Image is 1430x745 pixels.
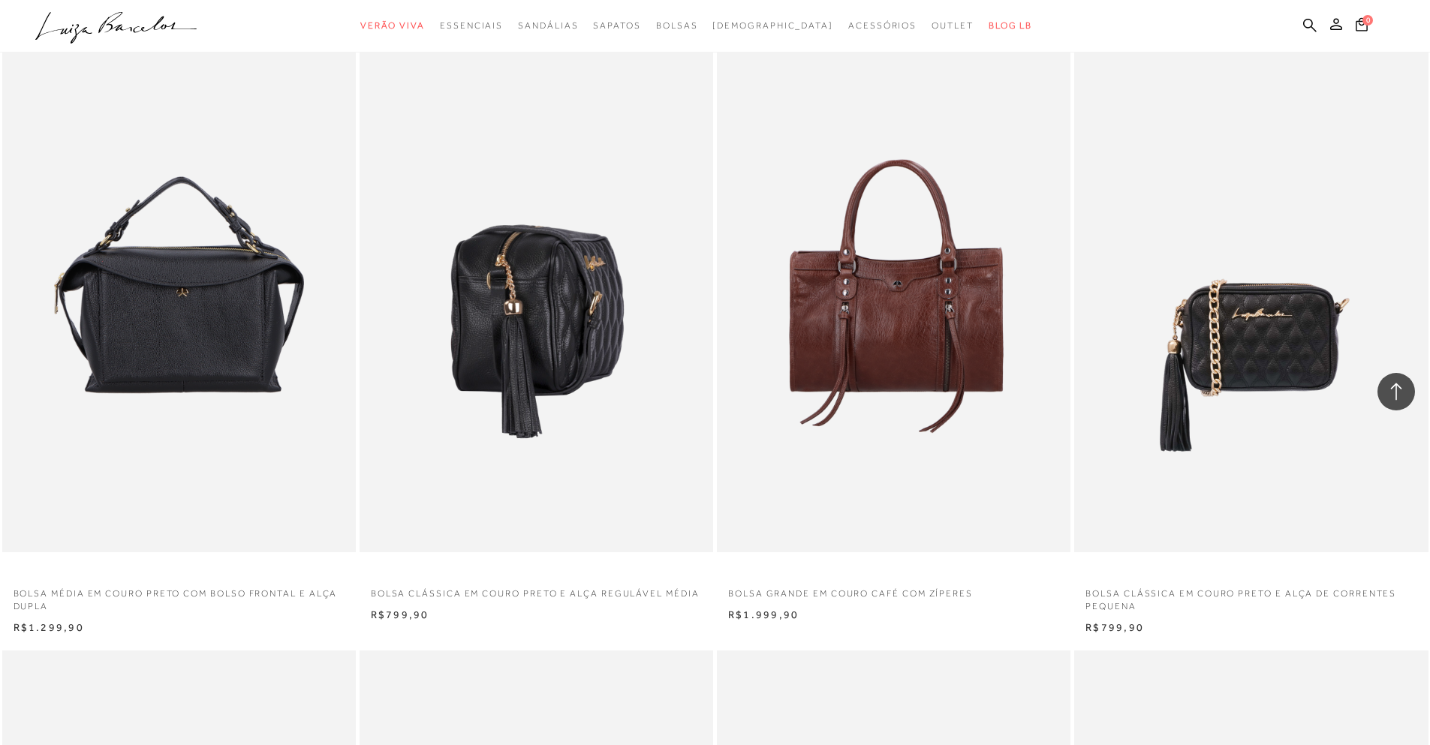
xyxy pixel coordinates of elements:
[440,12,503,40] a: categoryNavScreenReaderText
[361,23,713,553] img: BOLSA CLÁSSICA EM COURO PRETO E ALÇA REGULÁVEL MÉDIA
[1362,15,1373,26] span: 0
[712,20,833,31] span: [DEMOGRAPHIC_DATA]
[440,20,503,31] span: Essenciais
[14,621,84,633] span: R$1.299,90
[360,578,713,600] a: BOLSA CLÁSSICA EM COURO PRETO E ALÇA REGULÁVEL MÉDIA
[593,12,640,40] a: categoryNavScreenReaderText
[518,20,578,31] span: Sandálias
[656,12,698,40] a: categoryNavScreenReaderText
[1074,578,1428,613] a: BOLSA CLÁSSICA EM COURO PRETO E ALÇA DE CORRENTES PEQUENA
[656,20,698,31] span: Bolsas
[361,25,712,551] a: BOLSA CLÁSSICA EM COURO PRETO E ALÇA REGULÁVEL MÉDIA
[2,578,356,613] a: BOLSA MÉDIA EM COURO PRETO COM BOLSO FRONTAL E ALÇA DUPLA
[1076,25,1426,551] img: BOLSA CLÁSSICA EM COURO PRETO E ALÇA DE CORRENTES PEQUENA
[989,12,1032,40] a: BLOG LB
[932,12,974,40] a: categoryNavScreenReaderText
[4,25,354,551] img: BOLSA MÉDIA EM COURO PRETO COM BOLSO FRONTAL E ALÇA DUPLA
[718,25,1069,551] img: BOLSA GRANDE EM COURO CAFÉ COM ZÍPERES
[932,20,974,31] span: Outlet
[728,608,799,620] span: R$1.999,90
[360,20,425,31] span: Verão Viva
[718,25,1069,551] a: BOLSA GRANDE EM COURO CAFÉ COM ZÍPERES BOLSA GRANDE EM COURO CAFÉ COM ZÍPERES
[1351,17,1372,37] button: 0
[593,20,640,31] span: Sapatos
[1076,25,1426,551] a: BOLSA CLÁSSICA EM COURO PRETO E ALÇA DE CORRENTES PEQUENA BOLSA CLÁSSICA EM COURO PRETO E ALÇA DE...
[4,25,354,551] a: BOLSA MÉDIA EM COURO PRETO COM BOLSO FRONTAL E ALÇA DUPLA BOLSA MÉDIA EM COURO PRETO COM BOLSO FR...
[848,20,917,31] span: Acessórios
[1085,621,1144,633] span: R$799,90
[518,12,578,40] a: categoryNavScreenReaderText
[848,12,917,40] a: categoryNavScreenReaderText
[989,20,1032,31] span: BLOG LB
[360,12,425,40] a: categoryNavScreenReaderText
[712,12,833,40] a: noSubCategoriesText
[371,608,429,620] span: R$799,90
[717,578,1070,600] a: BOLSA GRANDE EM COURO CAFÉ COM ZÍPERES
